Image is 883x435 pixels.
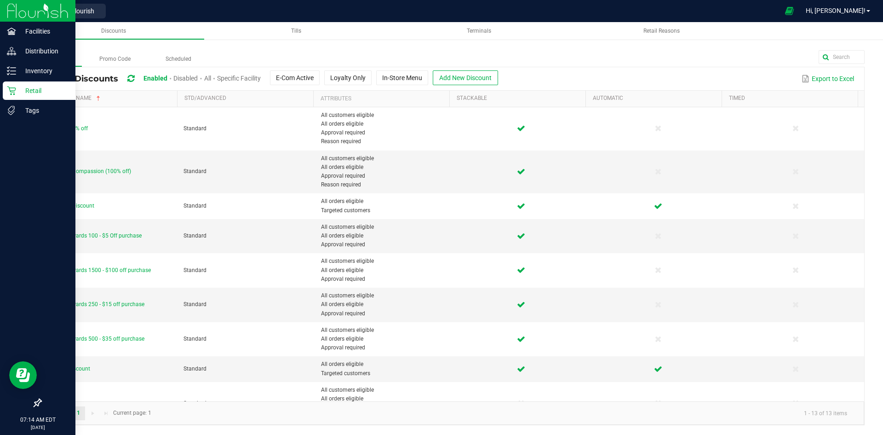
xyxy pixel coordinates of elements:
span: Open Ecommerce Menu [779,2,800,20]
span: All customers eligible [321,111,447,120]
span: Hi, [PERSON_NAME]! [806,7,866,14]
a: TimedSortable [729,95,854,102]
span: Retail Reasons [643,28,680,34]
span: Standard [183,168,206,174]
span: All orders eligible [321,335,447,343]
div: Retail Discounts [48,70,505,87]
a: AutomaticSortable [593,95,718,102]
button: E-Com Active [270,70,320,85]
span: All [204,75,211,82]
span: Loyalty Rewards 250 - $15 off purchase [46,301,144,307]
span: Approval required [321,128,447,137]
th: Attributes [313,91,449,107]
span: Targeted customers [321,206,447,215]
span: Loyalty Rewards 500 - $35 off purchase [46,336,144,342]
span: Employee Compassion (100% off) [46,168,131,174]
span: Standard [183,336,206,342]
span: Standard [183,267,206,273]
span: Standard [183,400,206,406]
span: Specific Facility [217,75,261,82]
span: Tills [291,28,301,34]
span: All orders eligible [321,120,447,128]
button: Add New Discount [433,70,498,85]
span: All customers eligible [321,154,447,163]
label: Promo Code [82,52,148,66]
input: Search [819,50,865,64]
span: All orders eligible [321,163,447,172]
span: Loyalty Rewards 1500 - $100 off purchase [46,267,151,273]
span: All orders eligible [321,300,447,309]
span: Standard [183,232,206,239]
span: Sortable [95,95,102,102]
a: Discount NameSortable [48,95,173,102]
kendo-pager: Current page: 1 [41,401,864,425]
a: Std/AdvancedSortable [184,95,310,102]
p: Facilities [16,26,71,37]
span: Terminals [467,28,491,34]
span: All customers eligible [321,257,447,266]
p: Retail [16,85,71,96]
p: [DATE] [4,424,71,431]
span: All orders eligible [321,197,447,206]
span: All orders eligible [321,360,447,369]
inline-svg: Tags [7,106,16,115]
a: StackableSortable [457,95,582,102]
span: Loyalty Rewards 100 - $5 Off purchase [46,232,142,239]
a: Page 1 [72,406,85,420]
p: 07:14 AM EDT [4,416,71,424]
span: Standard [183,365,206,372]
inline-svg: Distribution [7,46,16,56]
iframe: Resource center [9,361,37,389]
span: All orders eligible [321,394,447,403]
span: Disabled [173,75,198,82]
span: Approval required [321,172,447,180]
button: Loyalty Only [324,70,372,85]
span: Approval required [321,343,447,352]
button: Export to Excel [799,71,856,87]
inline-svg: Inventory [7,66,16,75]
p: Tags [16,105,71,116]
span: All customers eligible [321,326,447,335]
span: Add New Discount [439,74,492,81]
span: Targeted customers [321,369,447,378]
span: All orders eligible [321,266,447,275]
span: All customers eligible [321,291,447,300]
button: In-Store Menu [376,70,428,85]
span: Standard [183,203,206,209]
span: Discounts [101,28,126,34]
span: Approval required [321,275,447,284]
label: Scheduled [148,52,209,66]
span: Reason required [321,180,447,189]
inline-svg: Retail [7,86,16,95]
span: Reason required [321,137,447,146]
span: All customers eligible [321,386,447,394]
span: Approval required [321,240,447,249]
inline-svg: Facilities [7,27,16,36]
span: Standard [183,125,206,132]
span: All orders eligible [321,232,447,240]
kendo-pager-info: 1 - 13 of 13 items [157,406,854,421]
span: All customers eligible [321,223,447,232]
span: Standard [183,301,206,307]
p: Distribution [16,46,71,57]
span: Enabled [143,75,167,82]
p: Inventory [16,65,71,76]
span: Approval required [321,309,447,318]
